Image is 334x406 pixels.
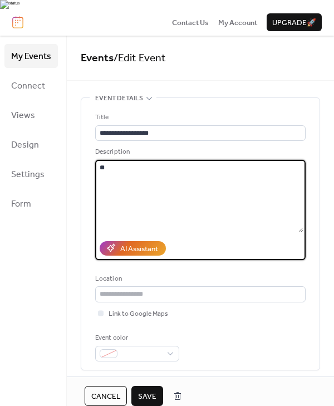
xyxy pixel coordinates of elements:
[131,386,163,406] button: Save
[95,112,303,123] div: Title
[11,166,45,183] span: Settings
[85,386,127,406] button: Cancel
[4,74,58,97] a: Connect
[4,162,58,186] a: Settings
[95,146,303,158] div: Description
[120,243,158,255] div: AI Assistant
[91,391,120,402] span: Cancel
[12,16,23,28] img: logo
[4,192,58,216] a: Form
[11,195,31,213] span: Form
[4,103,58,127] a: Views
[95,93,143,104] span: Event details
[267,13,322,31] button: Upgrade🚀
[138,391,156,402] span: Save
[95,332,177,344] div: Event color
[172,17,209,28] a: Contact Us
[95,273,303,285] div: Location
[11,107,35,124] span: Views
[109,309,168,320] span: Link to Google Maps
[11,136,39,154] span: Design
[11,48,51,65] span: My Events
[4,133,58,156] a: Design
[4,44,58,68] a: My Events
[114,48,166,69] span: / Edit Event
[218,17,257,28] a: My Account
[11,77,45,95] span: Connect
[100,241,166,256] button: AI Assistant
[81,48,114,69] a: Events
[272,17,316,28] span: Upgrade 🚀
